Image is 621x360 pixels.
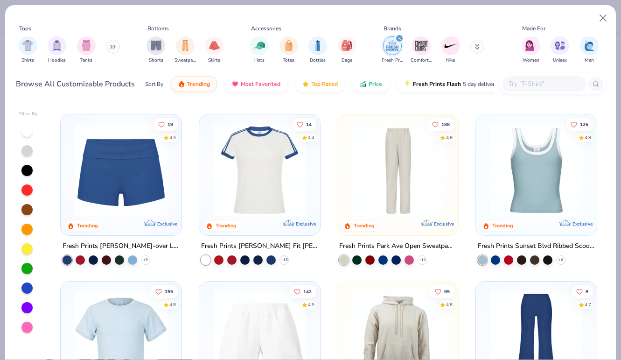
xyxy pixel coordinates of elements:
button: Close [594,9,612,27]
div: filter for Men [580,36,599,64]
span: 188 [441,122,450,127]
span: Bags [342,57,352,64]
span: Top Rated [311,80,338,88]
img: flash.gif [404,80,411,88]
span: Tanks [80,57,92,64]
div: 4.8 [585,134,591,141]
div: filter for Hats [250,36,269,64]
button: filter button [48,36,66,64]
button: filter button [205,36,223,64]
span: + 9 [143,257,148,262]
div: 4.8 [446,134,453,141]
span: + 11 [419,257,426,262]
span: Hoodies [48,57,66,64]
span: Price [369,80,382,88]
span: + 15 [280,257,287,262]
div: Sort By [145,80,163,88]
span: Trending [187,80,210,88]
button: filter button [174,36,196,64]
img: Tanks Image [81,40,91,51]
button: filter button [338,36,356,64]
img: TopRated.gif [302,80,309,88]
div: Brands [384,24,401,33]
span: Shorts [149,57,163,64]
div: Tops [19,24,31,33]
img: Bottles Image [313,40,323,51]
span: Fresh Prints [382,57,403,64]
span: Shirts [21,57,34,64]
img: Fresh Prints Image [385,39,399,53]
img: Women Image [525,40,536,51]
button: Price [352,76,389,92]
button: filter button [279,36,298,64]
span: Nike [446,57,455,64]
button: Like [154,118,178,131]
button: filter button [551,36,569,64]
img: 805349cc-a073-4baf-ae89-b2761e757b43 [485,124,587,217]
button: Top Rated [295,76,345,92]
span: 19 [167,122,173,127]
div: 4.3 [169,134,176,141]
img: Shorts Image [151,40,161,51]
div: filter for Nike [441,36,460,64]
img: Sweatpants Image [180,40,190,51]
span: Comfort Colors [411,57,432,64]
div: Filter By [19,111,38,118]
div: 4.4 [308,134,314,141]
button: filter button [147,36,165,64]
span: Exclusive [572,220,592,226]
button: filter button [382,36,403,64]
span: Exclusive [295,220,315,226]
div: Fresh Prints Sunset Blvd Ribbed Scoop Tank Top [478,240,595,252]
img: 0ed6d0be-3a42-4fd2-9b2a-c5ffc757fdcf [347,124,449,217]
button: Like [289,285,316,298]
span: 5 day delivery [463,79,497,90]
button: filter button [411,36,432,64]
span: Totes [283,57,294,64]
button: Like [572,285,593,298]
span: Unisex [553,57,567,64]
div: filter for Sweatpants [174,36,196,64]
button: filter button [77,36,96,64]
span: Most Favorited [241,80,280,88]
button: filter button [250,36,269,64]
span: Hats [254,57,265,64]
span: Women [523,57,539,64]
img: Totes Image [284,40,294,51]
div: filter for Skirts [205,36,223,64]
div: Fresh Prints Park Ave Open Sweatpants [339,240,456,252]
button: Like [427,118,454,131]
button: Like [151,285,178,298]
button: Fresh Prints Flash5 day delivery [397,76,504,92]
span: Fresh Prints Flash [413,80,461,88]
span: Men [585,57,594,64]
img: Hoodies Image [52,40,62,51]
button: Like [430,285,454,298]
img: Unisex Image [555,40,565,51]
span: Sweatpants [174,57,196,64]
span: Bottles [310,57,326,64]
span: 142 [303,289,312,294]
img: Nike Image [444,39,458,53]
div: Fresh Prints [PERSON_NAME]-over Lounge Shorts [63,240,180,252]
div: 4.8 [169,301,176,308]
span: Skirts [208,57,220,64]
img: most_fav.gif [231,80,239,88]
div: filter for Fresh Prints [382,36,403,64]
div: filter for Unisex [551,36,569,64]
div: filter for Hoodies [48,36,66,64]
img: Comfort Colors Image [414,39,428,53]
div: 4.7 [585,301,591,308]
span: 14 [306,122,312,127]
img: trending.gif [178,80,185,88]
span: 8 [586,289,588,294]
img: Men Image [584,40,594,51]
button: Trending [171,76,217,92]
span: Exclusive [434,220,454,226]
img: e5540c4d-e74a-4e58-9a52-192fe86bec9f [209,124,311,217]
button: filter button [441,36,460,64]
img: Shirts Image [22,40,33,51]
span: + 6 [558,257,563,262]
button: filter button [308,36,327,64]
img: Skirts Image [209,40,220,51]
